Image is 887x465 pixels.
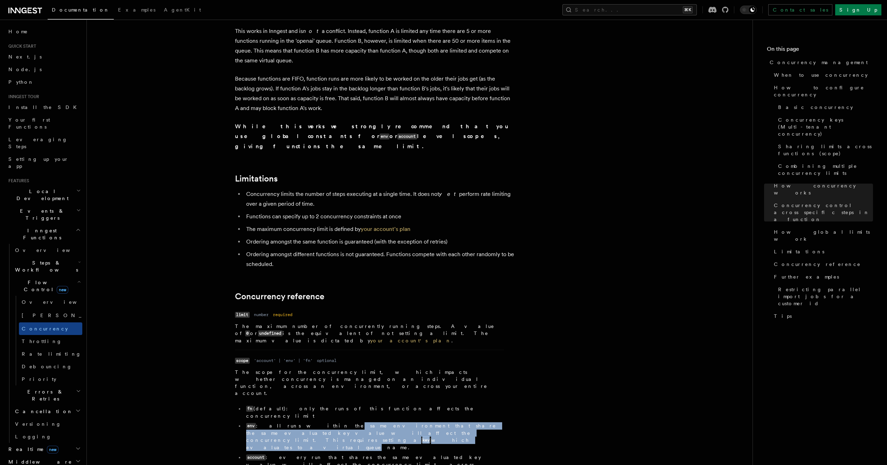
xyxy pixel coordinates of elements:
[778,286,873,307] span: Restricting parallel import jobs for a customer id
[244,189,515,209] li: Concurrency limits the number of steps executing at a single time. It does not perform rate limit...
[767,45,873,56] h4: On this page
[246,454,266,460] code: account
[22,364,72,369] span: Debouncing
[244,405,504,419] li: (default): only the runs of this function affects the concurrency limit
[771,199,873,226] a: Concurrency control across specific steps in a function
[775,140,873,160] a: Sharing limits across functions (scope)
[19,308,82,322] a: [PERSON_NAME]
[774,84,873,98] span: How to configure concurrency
[6,50,82,63] a: Next.js
[12,385,82,405] button: Errors & Retries
[775,160,873,179] a: Combining multiple concurrency limits
[397,134,417,139] code: account
[774,248,824,255] span: Limitations
[235,312,250,318] code: limit
[235,292,324,301] a: Concurrency reference
[370,338,451,343] a: your account's plan
[244,224,515,234] li: The maximum concurrency limit is defined by
[6,76,82,88] a: Python
[774,202,873,223] span: Concurrency control across specific steps in a function
[22,299,94,305] span: Overview
[774,228,873,242] span: How global limits work
[6,43,36,49] span: Quick start
[6,207,76,221] span: Events & Triggers
[22,339,62,344] span: Throttling
[8,79,34,85] span: Python
[8,104,81,110] span: Install the SDK
[12,257,82,276] button: Steps & Workflows
[778,104,853,111] span: Basic concurrency
[246,406,254,412] code: fn
[15,247,87,253] span: Overview
[774,261,861,268] span: Concurrency reference
[19,348,82,360] a: Rate limiting
[6,101,82,114] a: Install the SDK
[254,312,269,317] dd: number
[235,174,278,184] a: Limitations
[12,279,77,293] span: Flow Control
[767,56,873,69] a: Concurrency management
[6,153,82,172] a: Setting up your app
[19,373,82,385] a: Priority
[164,7,201,13] span: AgentKit
[317,358,337,363] dd: optional
[12,276,82,296] button: Flow Controlnew
[244,249,515,269] li: Ordering amongst different functions is not guaranteed. Functions compete with each other randoml...
[47,446,58,453] span: new
[6,224,82,244] button: Inngest Functions
[118,7,155,13] span: Examples
[8,28,28,35] span: Home
[8,54,42,60] span: Next.js
[771,81,873,101] a: How to configure concurrency
[774,182,873,196] span: How concurrency works
[380,134,389,139] code: env
[771,179,873,199] a: How concurrency works
[15,434,51,439] span: Logging
[245,330,250,336] code: 0
[778,116,873,137] span: Concurrency keys (Multi-tenant concurrency)
[114,2,160,19] a: Examples
[273,312,292,317] dd: required
[771,226,873,245] a: How global limits work
[57,286,68,294] span: new
[8,156,69,169] span: Setting up your app
[12,244,82,257] a: Overview
[12,259,78,273] span: Steps & Workflows
[778,163,873,177] span: Combining multiple concurrency limits
[258,330,283,336] code: undefined
[244,422,504,451] li: : all runs within the same environment that share the same evaluated key value will affect the co...
[775,101,873,114] a: Basic concurrency
[835,4,881,15] a: Sign Up
[775,283,873,310] a: Restricting parallel import jobs for a customer id
[22,376,56,382] span: Priority
[6,178,29,184] span: Features
[771,69,873,81] a: When to use concurrency
[12,408,73,415] span: Cancellation
[235,369,504,397] p: The scope for the concurrency limit, which impacts whether concurrency is managed on an individua...
[19,360,82,373] a: Debouncing
[6,446,58,453] span: Realtime
[22,326,68,331] span: Concurrency
[235,26,515,66] p: This works in Inngest and is a conflict. Instead, function A is limited any time there are 5 or m...
[235,358,250,364] code: scope
[244,212,515,221] li: Functions can specify up to 2 concurrency constraints at once
[160,2,205,19] a: AgentKit
[22,351,81,357] span: Rate limiting
[562,4,697,15] button: Search...⌘K
[246,423,256,429] code: env
[768,4,832,15] a: Contact sales
[771,271,873,283] a: Further examples
[361,226,410,232] a: your account's plan
[6,205,82,224] button: Events & Triggers
[771,245,873,258] a: Limitations
[19,296,82,308] a: Overview
[771,310,873,322] a: Tips
[6,244,82,443] div: Inngest Functions
[6,133,82,153] a: Leveraging Steps
[12,296,82,385] div: Flow Controlnew
[19,322,82,335] a: Concurrency
[303,28,322,34] em: not
[6,63,82,76] a: Node.js
[12,388,76,402] span: Errors & Retries
[235,74,515,113] p: Because functions are FIFO, function runs are more likely to be worked on the older their jobs ge...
